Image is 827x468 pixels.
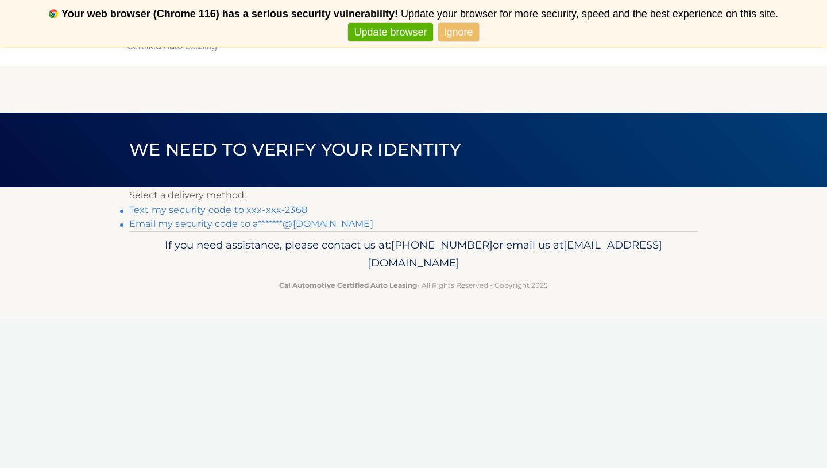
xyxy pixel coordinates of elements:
strong: Cal Automotive Certified Auto Leasing [279,281,417,289]
p: If you need assistance, please contact us at: or email us at [137,236,690,273]
a: Text my security code to xxx-xxx-2368 [129,204,307,215]
a: Ignore [438,23,479,42]
a: Update browser [348,23,432,42]
span: We need to verify your identity [129,139,461,160]
p: - All Rights Reserved - Copyright 2025 [137,279,690,291]
b: Your web browser (Chrome 116) has a serious security vulnerability! [61,8,398,20]
span: [PHONE_NUMBER] [391,238,493,252]
span: Update your browser for more security, speed and the best experience on this site. [401,8,778,20]
p: Select a delivery method: [129,187,698,203]
a: Email my security code to a*******@[DOMAIN_NAME] [129,218,373,229]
